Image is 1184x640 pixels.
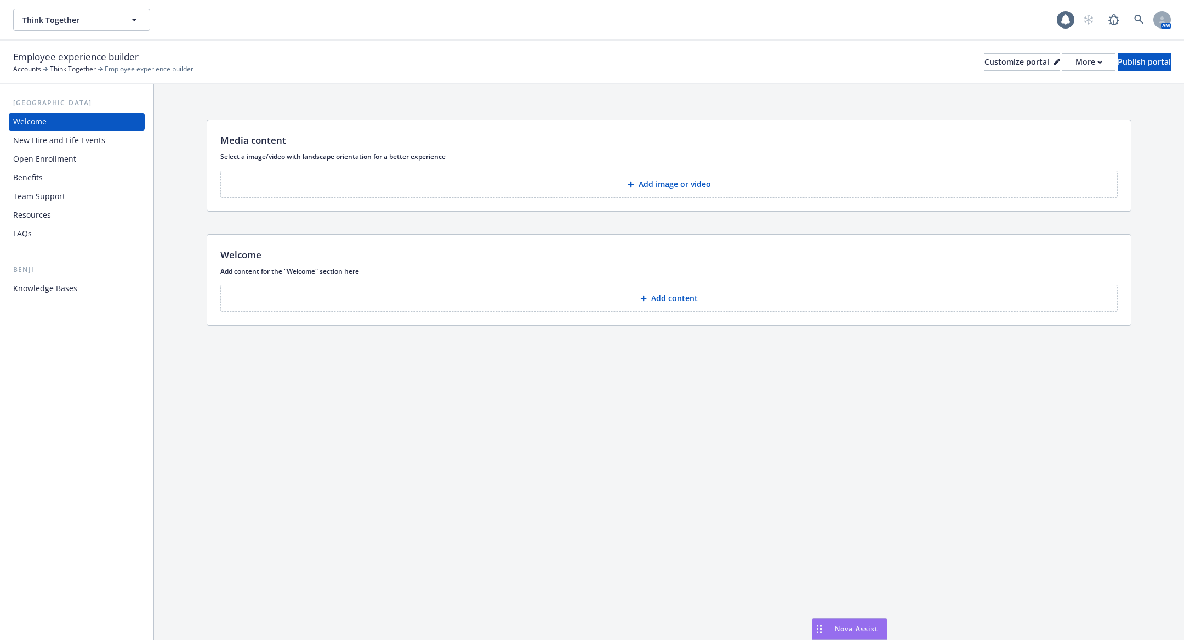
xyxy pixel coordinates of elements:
div: Resources [13,206,51,224]
button: Customize portal [984,53,1060,71]
button: Publish portal [1118,53,1171,71]
p: Add content for the "Welcome" section here [220,267,1118,276]
a: Start snowing [1078,9,1100,31]
div: Publish portal [1118,54,1171,70]
span: Nova Assist [835,624,878,633]
a: Report a Bug [1103,9,1125,31]
div: More [1075,54,1102,70]
a: FAQs [9,225,145,242]
a: Resources [9,206,145,224]
a: Team Support [9,188,145,205]
span: Employee experience builder [13,50,139,64]
a: Benefits [9,169,145,186]
a: Think Together [50,64,96,74]
div: Customize portal [984,54,1060,70]
a: Welcome [9,113,145,131]
div: New Hire and Life Events [13,132,105,149]
p: Welcome [220,248,261,262]
button: More [1062,53,1115,71]
a: New Hire and Life Events [9,132,145,149]
p: Add image or video [639,179,711,190]
div: Drag to move [812,619,826,639]
p: Media content [220,133,286,148]
div: FAQs [13,225,32,242]
span: Think Together [22,14,117,26]
div: Team Support [13,188,65,205]
div: Open Enrollment [13,150,76,168]
a: Open Enrollment [9,150,145,168]
div: [GEOGRAPHIC_DATA] [9,98,145,109]
div: Welcome [13,113,47,131]
span: Employee experience builder [105,64,193,74]
a: Search [1128,9,1150,31]
button: Add image or video [220,171,1118,198]
p: Add content [651,293,698,304]
div: Knowledge Bases [13,280,77,297]
a: Accounts [13,64,41,74]
button: Think Together [13,9,150,31]
p: Select a image/video with landscape orientation for a better experience [220,152,1118,161]
a: Knowledge Bases [9,280,145,297]
button: Add content [220,285,1118,312]
div: Benefits [13,169,43,186]
div: Benji [9,264,145,275]
button: Nova Assist [812,618,887,640]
